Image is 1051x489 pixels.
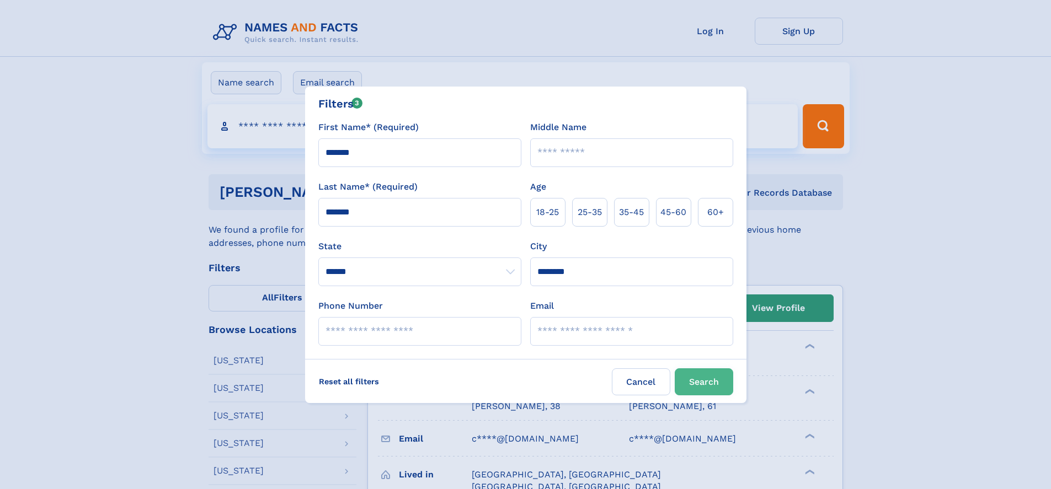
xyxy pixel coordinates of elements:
span: 18‑25 [536,206,559,219]
label: State [318,240,521,253]
label: City [530,240,547,253]
label: Reset all filters [312,368,386,395]
span: 60+ [707,206,724,219]
label: Email [530,299,554,313]
label: Cancel [612,368,670,395]
span: 25‑35 [578,206,602,219]
label: First Name* (Required) [318,121,419,134]
span: 45‑60 [660,206,686,219]
label: Age [530,180,546,194]
label: Middle Name [530,121,586,134]
button: Search [675,368,733,395]
label: Last Name* (Required) [318,180,418,194]
div: Filters [318,95,363,112]
label: Phone Number [318,299,383,313]
span: 35‑45 [619,206,644,219]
